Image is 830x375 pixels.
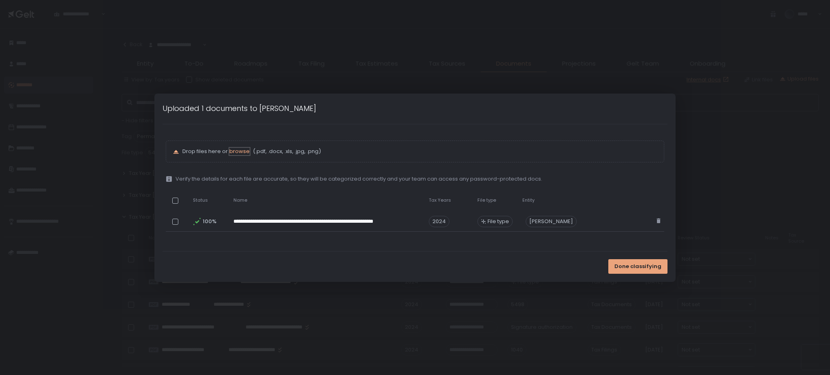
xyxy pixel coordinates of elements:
span: Tax Years [429,197,451,203]
span: Verify the details for each file are accurate, so they will be categorized correctly and your tea... [175,175,542,183]
h1: Uploaded 1 documents to [PERSON_NAME] [163,103,316,114]
p: Drop files here or [182,148,657,155]
div: [PERSON_NAME] [526,216,577,227]
span: 2024 [429,216,449,227]
span: Status [193,197,208,203]
span: File type [488,218,509,225]
span: browse [229,147,250,155]
span: 100% [203,218,216,225]
button: browse [229,148,250,155]
span: Done classifying [614,263,661,270]
button: Done classifying [608,259,667,274]
span: File type [477,197,496,203]
span: Name [233,197,247,203]
span: (.pdf, .docx, .xls, .jpg, .png) [251,148,321,155]
span: Entity [522,197,535,203]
